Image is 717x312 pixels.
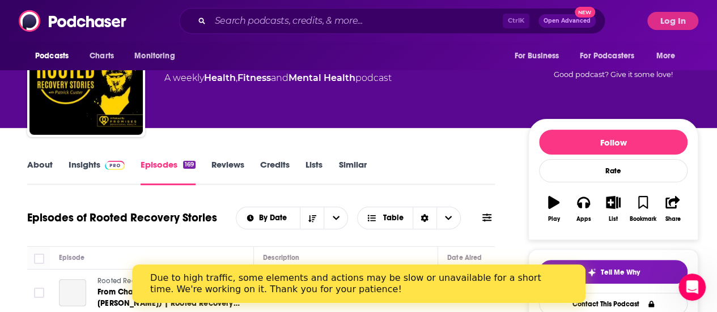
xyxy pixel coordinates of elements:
input: Search podcasts, credits, & more... [210,12,503,30]
span: Rooted Recovery Stories [97,277,176,285]
iframe: Intercom live chat [678,273,706,301]
span: Open Advanced [544,18,591,24]
span: Ctrl K [503,14,529,28]
h1: Episodes of Rooted Recovery Stories [27,211,217,225]
img: Podchaser - Follow, Share and Rate Podcasts [19,10,128,32]
img: tell me why sparkle [587,268,596,277]
div: Date Aired [447,251,482,264]
span: More [656,48,676,64]
span: Monitoring [134,48,175,64]
button: Sort Direction [300,207,324,229]
a: Mental Health [289,72,355,83]
a: Fitness [237,72,271,83]
button: Follow [539,130,688,155]
a: About [27,159,53,185]
div: Share [665,216,680,223]
button: open menu [506,45,573,67]
a: Charts [82,45,121,67]
button: List [599,189,628,229]
div: List [609,216,618,223]
a: Health [204,72,236,83]
a: From Chaos To The Canvas (ft. [PERSON_NAME]) | Rooted Recovery Stories 206 [97,287,245,309]
span: By Date [259,214,291,222]
a: Lists [306,159,323,185]
h2: Choose List sort [236,207,349,229]
div: Description [263,251,299,264]
button: Apps [568,189,598,229]
span: New [575,7,595,18]
img: Rooted Recovery Stories [29,22,143,135]
button: Choose View [357,207,461,229]
div: 169 [183,161,196,169]
a: Rooted Recovery Stories [97,276,245,287]
span: Tell Me Why [601,268,640,277]
span: Table [383,214,404,222]
button: open menu [572,45,651,67]
div: Sort Direction [413,207,436,229]
div: Episode [59,251,84,264]
a: Similar [338,159,366,185]
img: Podchaser Pro [105,161,125,170]
a: InsightsPodchaser Pro [69,159,125,185]
a: Credits [260,159,290,185]
span: and [271,72,289,83]
a: Reviews [211,159,244,185]
div: Play [548,216,560,223]
div: Bookmark [630,216,656,223]
span: Good podcast? Give it some love! [554,70,673,79]
span: , [236,72,237,83]
button: open menu [126,45,189,67]
button: Share [658,189,688,229]
div: Search podcasts, credits, & more... [179,8,605,34]
div: Rate [539,159,688,182]
button: Open AdvancedNew [538,14,596,28]
iframe: Intercom live chat banner [132,264,586,303]
button: tell me why sparkleTell Me Why [539,260,688,284]
div: Apps [576,216,591,223]
span: Charts [90,48,114,64]
a: Episodes169 [141,159,196,185]
button: Log In [647,12,698,30]
button: Bookmark [628,189,657,229]
span: For Business [514,48,559,64]
span: For Podcasters [580,48,634,64]
span: Podcasts [35,48,69,64]
button: open menu [236,214,300,222]
div: A weekly podcast [164,71,392,85]
button: open menu [27,45,83,67]
button: open menu [324,207,347,229]
span: Toggle select row [34,288,44,298]
button: Play [539,189,568,229]
button: open menu [648,45,690,67]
